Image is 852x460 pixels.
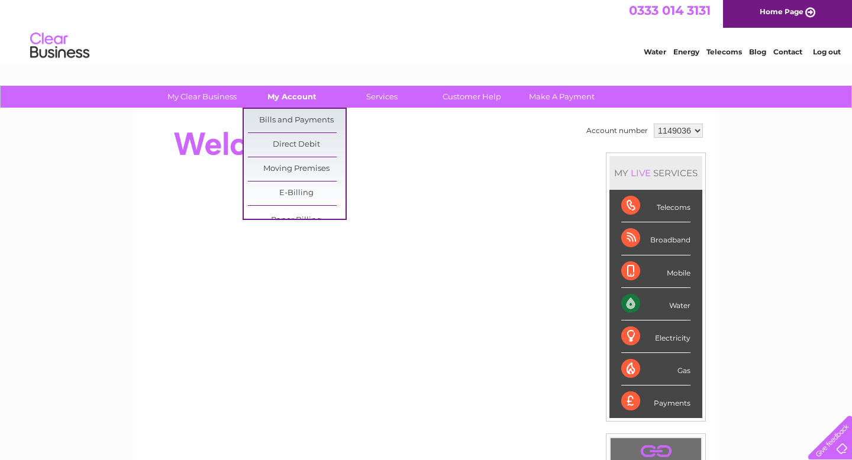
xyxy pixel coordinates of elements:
[628,167,653,179] div: LIVE
[609,156,702,190] div: MY SERVICES
[153,86,251,108] a: My Clear Business
[706,50,742,59] a: Telecoms
[248,157,346,181] a: Moving Premises
[621,320,690,353] div: Electricity
[248,133,346,157] a: Direct Debit
[243,86,341,108] a: My Account
[513,86,611,108] a: Make A Payment
[621,222,690,255] div: Broadband
[629,6,711,21] a: 0333 014 3131
[621,288,690,320] div: Water
[621,353,690,386] div: Gas
[248,182,346,205] a: E-Billing
[248,209,346,232] a: Paper Billing
[621,386,690,417] div: Payments
[673,50,699,59] a: Energy
[749,50,766,59] a: Blog
[248,109,346,132] a: Bills and Payments
[147,7,706,57] div: Clear Business is a trading name of Verastar Limited (registered in [GEOGRAPHIC_DATA] No. 3667643...
[621,255,690,288] div: Mobile
[583,121,651,141] td: Account number
[30,31,90,67] img: logo.png
[423,86,521,108] a: Customer Help
[333,86,431,108] a: Services
[644,50,666,59] a: Water
[621,190,690,222] div: Telecoms
[813,50,841,59] a: Log out
[773,50,802,59] a: Contact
